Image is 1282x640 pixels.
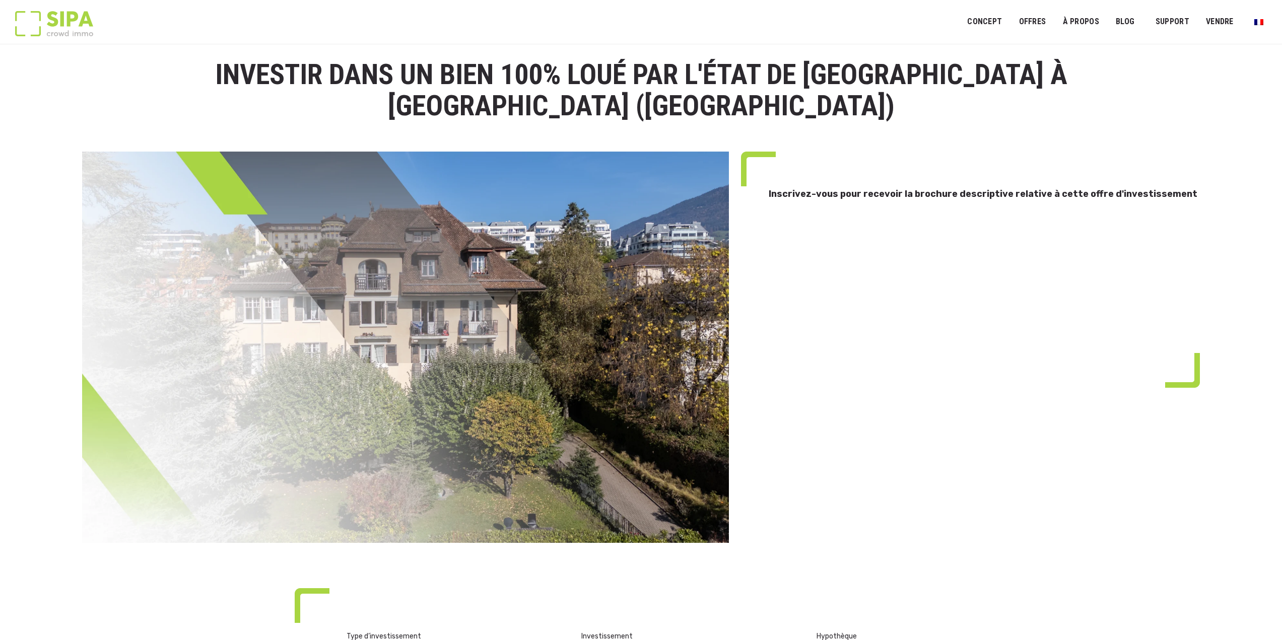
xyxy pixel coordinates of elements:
h1: Investir dans un bien 100% loué par l'État de [GEOGRAPHIC_DATA] à [GEOGRAPHIC_DATA] ([GEOGRAPHIC_... [211,59,1071,121]
a: Blog [1109,11,1141,33]
a: Passer à [1248,12,1270,31]
img: top-left-green [741,152,776,186]
a: À PROPOS [1056,11,1106,33]
img: Logo [15,11,93,36]
img: top-left-green.png [295,588,329,623]
img: Dimensions_ 2560 x 1549 px [82,152,729,543]
iframe: Form 0 [773,237,1168,366]
h3: Inscrivez-vous pour recevoir la brochure descriptive relative à cette offre d'investissement [766,186,1199,201]
a: OFFRES [1012,11,1052,33]
img: Français [1254,19,1263,25]
a: VENDRE [1199,11,1240,33]
nav: Menu principal [967,9,1267,34]
a: SUPPORT [1149,11,1196,33]
a: Concept [961,11,1008,33]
